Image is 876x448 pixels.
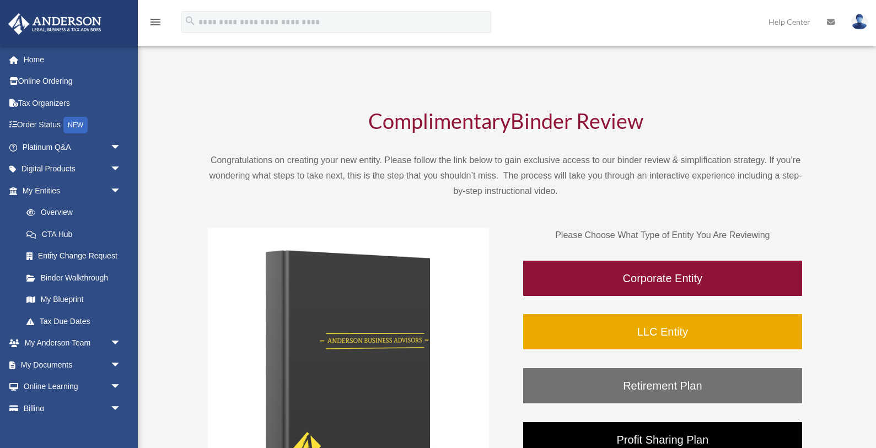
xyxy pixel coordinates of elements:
[15,310,138,332] a: Tax Due Dates
[522,228,803,243] p: Please Choose What Type of Entity You Are Reviewing
[110,397,132,420] span: arrow_drop_down
[15,223,138,245] a: CTA Hub
[8,397,138,419] a: Billingarrow_drop_down
[8,180,138,202] a: My Entitiesarrow_drop_down
[15,289,138,311] a: My Blueprint
[110,180,132,202] span: arrow_drop_down
[184,15,196,27] i: search
[8,158,138,180] a: Digital Productsarrow_drop_down
[8,92,138,114] a: Tax Organizers
[110,354,132,376] span: arrow_drop_down
[110,136,132,159] span: arrow_drop_down
[63,117,88,133] div: NEW
[8,376,138,398] a: Online Learningarrow_drop_down
[110,332,132,355] span: arrow_drop_down
[8,114,138,137] a: Order StatusNEW
[8,71,138,93] a: Online Ordering
[522,367,803,404] a: Retirement Plan
[15,202,138,224] a: Overview
[510,108,643,133] span: Binder Review
[208,153,803,199] p: Congratulations on creating your new entity. Please follow the link below to gain exclusive acces...
[110,376,132,398] span: arrow_drop_down
[110,158,132,181] span: arrow_drop_down
[8,136,138,158] a: Platinum Q&Aarrow_drop_down
[851,14,868,30] img: User Pic
[149,15,162,29] i: menu
[8,332,138,354] a: My Anderson Teamarrow_drop_down
[5,13,105,35] img: Anderson Advisors Platinum Portal
[15,267,132,289] a: Binder Walkthrough
[522,260,803,297] a: Corporate Entity
[522,313,803,350] a: LLC Entity
[15,245,138,267] a: Entity Change Request
[8,354,138,376] a: My Documentsarrow_drop_down
[368,108,510,133] span: Complimentary
[8,48,138,71] a: Home
[149,19,162,29] a: menu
